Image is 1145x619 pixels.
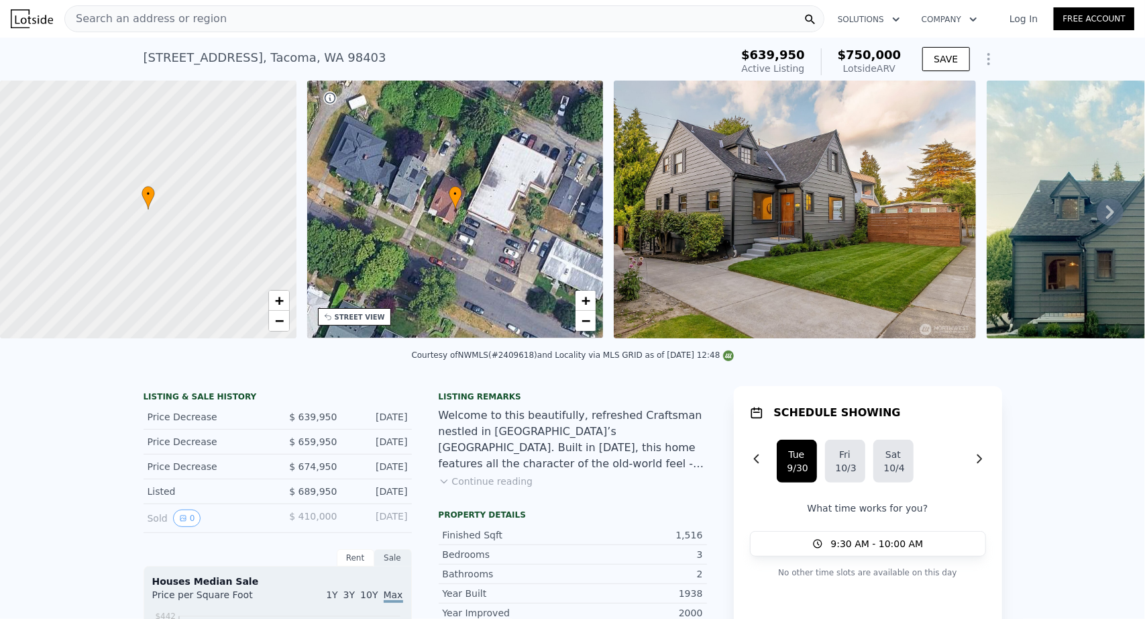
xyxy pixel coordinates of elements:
span: + [582,292,590,309]
button: Company [911,7,988,32]
span: + [274,292,283,309]
div: Listing remarks [439,391,707,402]
h1: SCHEDULE SHOWING [774,405,901,421]
span: • [142,188,155,200]
img: Sale: 167177086 Parcel: 101212758 [614,81,976,338]
div: Sold [148,510,267,527]
a: Zoom out [576,311,596,331]
span: • [449,188,462,200]
span: $ 674,950 [289,461,337,472]
img: NWMLS Logo [723,350,734,361]
div: Property details [439,510,707,520]
span: Search an address or region [65,11,227,27]
button: Show Options [975,46,1002,73]
div: Sat [884,448,903,461]
div: • [449,186,462,209]
div: [DATE] [348,485,408,498]
div: Sale [374,549,412,567]
span: $ 639,950 [289,412,337,422]
span: $639,950 [741,48,805,62]
a: Free Account [1054,7,1134,30]
div: Lotside ARV [838,62,902,75]
div: Price Decrease [148,460,267,473]
button: Tue9/30 [777,440,817,483]
span: $ 659,950 [289,436,337,447]
div: 3 [573,548,703,561]
span: Max [384,589,403,603]
div: 1,516 [573,528,703,542]
span: 9:30 AM - 10:00 AM [831,537,924,551]
div: 10/4 [884,461,903,475]
div: Welcome to this beautifully, refreshed Craftsman nestled in [GEOGRAPHIC_DATA]’s [GEOGRAPHIC_DATA]... [439,408,707,472]
span: − [274,312,283,329]
div: [DATE] [348,460,408,473]
div: Houses Median Sale [152,575,403,588]
div: Finished Sqft [443,528,573,542]
div: Price Decrease [148,435,267,448]
div: [DATE] [348,435,408,448]
div: 9/30 [787,461,806,475]
span: $750,000 [838,48,902,62]
button: SAVE [922,47,969,71]
button: Solutions [827,7,911,32]
div: LISTING & SALE HISTORY [144,391,412,405]
div: Fri [836,448,855,461]
div: [STREET_ADDRESS] , Tacoma , WA 98403 [144,48,386,67]
div: Price Decrease [148,410,267,424]
button: 9:30 AM - 10:00 AM [750,531,986,557]
div: Bedrooms [443,548,573,561]
p: What time works for you? [750,502,986,515]
span: 10Y [360,589,378,600]
div: STREET VIEW [335,312,385,322]
a: Zoom in [269,291,289,311]
div: • [142,186,155,209]
div: Listed [148,485,267,498]
div: 2 [573,567,703,581]
span: 1Y [326,589,337,600]
div: Bathrooms [443,567,573,581]
img: Lotside [11,9,53,28]
div: 10/3 [836,461,855,475]
span: − [582,312,590,329]
div: [DATE] [348,510,408,527]
div: Tue [787,448,806,461]
span: 3Y [343,589,355,600]
button: Continue reading [439,475,533,488]
div: Price per Square Foot [152,588,278,610]
div: Year Built [443,587,573,600]
span: Active Listing [742,63,805,74]
a: Zoom in [576,291,596,311]
button: Sat10/4 [873,440,914,483]
a: Log In [993,12,1054,26]
div: 1938 [573,587,703,600]
div: [DATE] [348,410,408,424]
a: Zoom out [269,311,289,331]
div: Rent [337,549,374,567]
button: View historical data [173,510,201,527]
button: Fri10/3 [825,440,865,483]
div: Courtesy of NWMLS (#2409618) and Locality via MLS GRID as of [DATE] 12:48 [412,350,734,360]
p: No other time slots are available on this day [750,565,986,581]
span: $ 689,950 [289,486,337,497]
span: $ 410,000 [289,511,337,522]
